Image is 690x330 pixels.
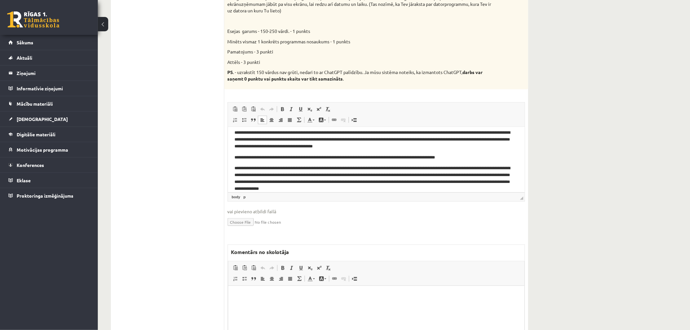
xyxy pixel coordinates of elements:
span: Mērogot [520,197,523,200]
a: Math [294,116,304,124]
span: Motivācijas programma [17,147,68,153]
a: Atcelt (vadīšanas taustiņš+Z) [258,105,267,113]
p: Esejas garums - 150-250 vārdi. - 1 punkts [228,28,493,35]
a: Ievietot lapas pārtraukumu drukai [350,275,359,283]
a: p elements [242,194,247,200]
a: Izlīdzināt pa kreisi [258,116,267,124]
a: Saite (vadīšanas taustiņš+K) [330,116,339,124]
a: Izlīdzināt malas [285,116,294,124]
legend: Informatīvie ziņojumi [17,81,90,96]
strong: darbs var saņemt 0 punktu vai punktu skaits var tikt samazināts [228,69,483,82]
span: Digitālie materiāli [17,131,55,137]
legend: Ziņojumi [17,66,90,81]
p: Attēls - 3 punkti [228,59,493,66]
a: Atsaistīt [339,116,348,124]
label: Komentārs no skolotāja [228,245,292,259]
a: Treknraksts (vadīšanas taustiņš+B) [278,105,287,113]
a: Ievietot kā vienkāršu tekstu (vadīšanas taustiņš+pārslēgšanas taustiņš+V) [240,264,249,272]
a: Atkārtot (vadīšanas taustiņš+Y) [267,105,276,113]
a: Slīpraksts (vadīšanas taustiņš+I) [287,264,296,272]
a: Atkārtot (vadīšanas taustiņš+Y) [267,264,277,272]
a: Bloka citāts [249,116,258,124]
a: Ievietot no Worda [249,264,258,272]
a: Motivācijas programma [8,142,90,157]
a: Apakšraksts [305,105,314,113]
a: Ievietot/noņemt sarakstu ar aizzīmēm [240,275,249,283]
a: Konferences [8,157,90,172]
span: Mācību materiāli [17,101,53,107]
span: vai pievieno atbildi failā [228,208,525,215]
a: Atcelt (vadīšanas taustiņš+Z) [258,264,267,272]
a: Teksta krāsa [305,116,317,124]
a: body elements [231,194,242,200]
a: Augšraksts [314,105,323,113]
a: Pasvītrojums (vadīšanas taustiņš+U) [296,264,306,272]
a: Ievietot/noņemt numurētu sarakstu [231,275,240,283]
a: Informatīvie ziņojumi [8,81,90,96]
a: Ievietot/noņemt sarakstu ar aizzīmēm [240,116,249,124]
a: Rīgas 1. Tālmācības vidusskola [7,11,59,28]
a: Apakšraksts [306,264,315,272]
a: Noņemt stilus [324,264,333,272]
a: Treknraksts (vadīšanas taustiņš+B) [278,264,287,272]
a: Atsaistīt [339,275,348,283]
a: Ievietot kā vienkāršu tekstu (vadīšanas taustiņš+pārslēgšanas taustiņš+V) [240,105,249,113]
a: Ielīmēt (vadīšanas taustiņš+V) [231,105,240,113]
p: Minēts vismaz 1 konkrēts programmas nosaukums - 1 punkts [228,38,493,45]
p: . - uzrakstīt 150 vārdus nav grūti, nedari to ar ChatGPT palīdzību. Ja mūsu sistēma noteiks, ka i... [228,69,493,82]
iframe: Bagātinātā teksta redaktors, wiswyg-editor-user-answer-47024922564000 [228,127,525,192]
span: Sākums [17,39,33,45]
a: [DEMOGRAPHIC_DATA] [8,112,90,127]
a: Ziņojumi [8,66,90,81]
span: Aktuāli [17,55,32,61]
p: Pamatojums - 3 punkti [228,49,493,55]
a: Augšraksts [315,264,324,272]
span: [DEMOGRAPHIC_DATA] [17,116,68,122]
span: Konferences [17,162,44,168]
a: Saite (vadīšanas taustiņš+K) [330,275,339,283]
a: Eklase [8,173,90,188]
a: Izlīdzināt malas [286,275,295,283]
a: Ievietot lapas pārtraukumu drukai [350,116,359,124]
a: Ievietot no Worda [249,105,258,113]
a: Digitālie materiāli [8,127,90,142]
a: Centrēti [267,275,277,283]
a: Ievietot/noņemt numurētu sarakstu [231,116,240,124]
strong: PS [228,69,233,75]
a: Slīpraksts (vadīšanas taustiņš+I) [287,105,296,113]
a: Aktuāli [8,50,90,65]
a: Math [295,275,304,283]
a: Pasvītrojums (vadīšanas taustiņš+U) [296,105,305,113]
a: Izlīdzināt pa labi [277,275,286,283]
a: Izlīdzināt pa kreisi [258,275,267,283]
a: Noņemt stilus [323,105,333,113]
a: Mācību materiāli [8,96,90,111]
span: Proktoringa izmēģinājums [17,193,73,199]
a: Fona krāsa [317,116,328,124]
a: Sākums [8,35,90,50]
a: Proktoringa izmēģinājums [8,188,90,203]
a: Bloka citāts [249,275,258,283]
a: Izlīdzināt pa labi [276,116,285,124]
a: Teksta krāsa [306,275,317,283]
a: Ielīmēt (vadīšanas taustiņš+V) [231,264,240,272]
a: Centrēti [267,116,276,124]
a: Fona krāsa [317,275,328,283]
span: Eklase [17,177,31,183]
